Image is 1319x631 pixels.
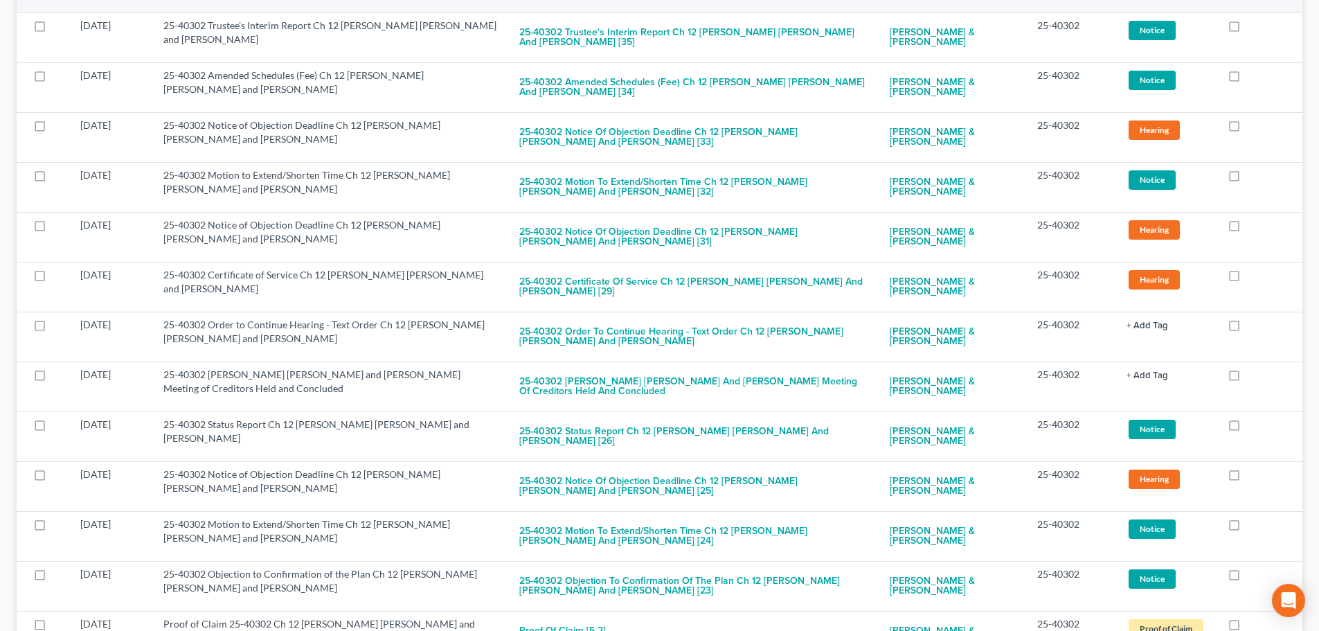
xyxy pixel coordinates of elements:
span: Hearing [1129,220,1180,239]
td: [DATE] [69,12,152,62]
span: Notice [1129,569,1176,588]
td: [DATE] [69,112,152,162]
button: 25-40302 Motion to Extend/Shorten Time Ch 12 [PERSON_NAME] [PERSON_NAME] and [PERSON_NAME] [24] [519,517,868,555]
span: Hearing [1129,470,1180,488]
a: [PERSON_NAME] & [PERSON_NAME] [890,69,1015,106]
a: Hearing [1127,118,1205,141]
span: Hearing [1129,270,1180,289]
td: 25-40302 [1026,112,1115,162]
a: [PERSON_NAME] & [PERSON_NAME] [890,19,1015,56]
span: Notice [1129,21,1176,39]
td: [DATE] [69,561,152,611]
td: 25-40302 Notice of Objection Deadline Ch 12 [PERSON_NAME] [PERSON_NAME] and [PERSON_NAME] [152,212,508,262]
td: 25-40302 Motion to Extend/Shorten Time Ch 12 [PERSON_NAME] [PERSON_NAME] and [PERSON_NAME] [152,162,508,212]
a: Notice [1127,517,1205,540]
a: Hearing [1127,218,1205,241]
button: 25-40302 Objection to Confirmation of the Plan Ch 12 [PERSON_NAME] [PERSON_NAME] and [PERSON_NAME... [519,567,868,605]
button: 25-40302 Certificate of Service Ch 12 [PERSON_NAME] [PERSON_NAME] and [PERSON_NAME] [29] [519,268,868,305]
a: [PERSON_NAME] & [PERSON_NAME] [890,468,1015,505]
a: Notice [1127,567,1205,590]
button: 25-40302 [PERSON_NAME] [PERSON_NAME] and [PERSON_NAME] Meeting of Creditors Held and Concluded [519,368,868,405]
button: 25-40302 Trustee's Interim Report Ch 12 [PERSON_NAME] [PERSON_NAME] and [PERSON_NAME] [35] [519,19,868,56]
a: + Add Tag [1127,318,1205,332]
td: [DATE] [69,162,152,212]
button: + Add Tag [1127,371,1168,380]
span: Notice [1129,420,1176,438]
td: 25-40302 Notice of Objection Deadline Ch 12 [PERSON_NAME] [PERSON_NAME] and [PERSON_NAME] [152,461,508,511]
span: Notice [1129,519,1176,538]
a: Notice [1127,69,1205,91]
td: [DATE] [69,461,152,511]
td: [DATE] [69,362,152,411]
td: 25-40302 [1026,362,1115,411]
td: 25-40302 Certificate of Service Ch 12 [PERSON_NAME] [PERSON_NAME] and [PERSON_NAME] [152,262,508,312]
a: Hearing [1127,468,1205,490]
td: [DATE] [69,511,152,561]
a: [PERSON_NAME] & [PERSON_NAME] [890,168,1015,206]
a: Hearing [1127,268,1205,291]
td: [DATE] [69,312,152,362]
td: 25-40302 [1026,262,1115,312]
td: 25-40302 [1026,511,1115,561]
td: 25-40302 [1026,411,1115,461]
a: Notice [1127,19,1205,42]
td: [DATE] [69,262,152,312]
td: 25-40302 [1026,212,1115,262]
td: [DATE] [69,212,152,262]
td: 25-40302 Objection to Confirmation of the Plan Ch 12 [PERSON_NAME] [PERSON_NAME] and [PERSON_NAME] [152,561,508,611]
button: 25-40302 Motion to Extend/Shorten Time Ch 12 [PERSON_NAME] [PERSON_NAME] and [PERSON_NAME] [32] [519,168,868,206]
td: 25-40302 Order to Continue Hearing - Text Order Ch 12 [PERSON_NAME] [PERSON_NAME] and [PERSON_NAME] [152,312,508,362]
td: 25-40302 [1026,12,1115,62]
a: [PERSON_NAME] & [PERSON_NAME] [890,567,1015,605]
span: Notice [1129,170,1176,189]
button: 25-40302 Amended Schedules (Fee) Ch 12 [PERSON_NAME] [PERSON_NAME] and [PERSON_NAME] [34] [519,69,868,106]
button: + Add Tag [1127,321,1168,330]
span: Notice [1129,71,1176,89]
td: 25-40302 Notice of Objection Deadline Ch 12 [PERSON_NAME] [PERSON_NAME] and [PERSON_NAME] [152,112,508,162]
a: + Add Tag [1127,368,1205,382]
button: 25-40302 Status Report Ch 12 [PERSON_NAME] [PERSON_NAME] and [PERSON_NAME] [26] [519,418,868,455]
button: 25-40302 Notice of Objection Deadline Ch 12 [PERSON_NAME] [PERSON_NAME] and [PERSON_NAME] [25] [519,468,868,505]
span: Hearing [1129,121,1180,139]
a: Notice [1127,168,1205,191]
a: [PERSON_NAME] & [PERSON_NAME] [890,218,1015,256]
button: 25-40302 Order to Continue Hearing - Text Order Ch 12 [PERSON_NAME] [PERSON_NAME] and [PERSON_NAME] [519,318,868,355]
td: 25-40302 [1026,461,1115,511]
a: [PERSON_NAME] & [PERSON_NAME] [890,368,1015,405]
td: 25-40302 [1026,561,1115,611]
a: [PERSON_NAME] & [PERSON_NAME] [890,268,1015,305]
a: [PERSON_NAME] & [PERSON_NAME] [890,517,1015,555]
td: 25-40302 Status Report Ch 12 [PERSON_NAME] [PERSON_NAME] and [PERSON_NAME] [152,411,508,461]
td: 25-40302 [1026,312,1115,362]
td: 25-40302 [1026,162,1115,212]
td: 25-40302 [1026,62,1115,112]
td: [DATE] [69,411,152,461]
div: Open Intercom Messenger [1272,584,1305,617]
td: [DATE] [69,62,152,112]
td: 25-40302 Trustee's Interim Report Ch 12 [PERSON_NAME] [PERSON_NAME] and [PERSON_NAME] [152,12,508,62]
a: [PERSON_NAME] & [PERSON_NAME] [890,118,1015,156]
button: 25-40302 Notice of Objection Deadline Ch 12 [PERSON_NAME] [PERSON_NAME] and [PERSON_NAME] [33] [519,118,868,156]
td: 25-40302 Amended Schedules (Fee) Ch 12 [PERSON_NAME] [PERSON_NAME] and [PERSON_NAME] [152,62,508,112]
a: [PERSON_NAME] & [PERSON_NAME] [890,318,1015,355]
a: [PERSON_NAME] & [PERSON_NAME] [890,418,1015,455]
a: Notice [1127,418,1205,441]
td: 25-40302 [PERSON_NAME] [PERSON_NAME] and [PERSON_NAME] Meeting of Creditors Held and Concluded [152,362,508,411]
button: 25-40302 Notice of Objection Deadline Ch 12 [PERSON_NAME] [PERSON_NAME] and [PERSON_NAME] [31] [519,218,868,256]
td: 25-40302 Motion to Extend/Shorten Time Ch 12 [PERSON_NAME] [PERSON_NAME] and [PERSON_NAME] [152,511,508,561]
